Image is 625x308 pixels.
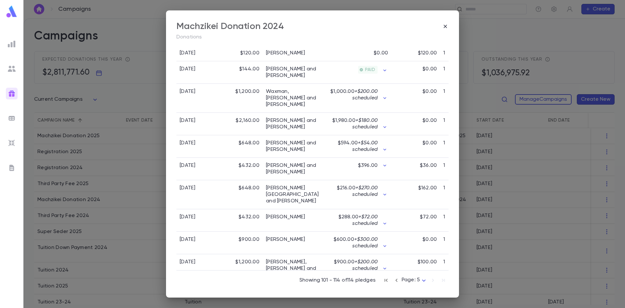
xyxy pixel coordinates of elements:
div: $1,200.00 [220,254,263,283]
img: imports_grey.530a8a0e642e233f2baf0ef88e8c9fcb.svg [8,139,16,147]
p: $36.00 [420,162,437,169]
a: Waxman, [PERSON_NAME] and [PERSON_NAME] [266,88,325,108]
div: $900.00 [220,232,263,254]
div: 1 [440,45,479,61]
div: 1 [440,232,479,254]
div: $432.00 [220,158,263,180]
div: Machzikei Donation 2024 [176,21,284,32]
img: letters_grey.7941b92b52307dd3b8a917253454ce1c.svg [8,164,16,172]
div: 1 [440,209,479,232]
a: [PERSON_NAME] and [PERSON_NAME] [266,140,325,153]
div: 1 [440,158,479,180]
p: $594.00 [331,140,378,153]
p: $216.00 [331,185,378,198]
img: reports_grey.c525e4749d1bce6a11f5fe2a8de1b229.svg [8,40,16,48]
a: [PERSON_NAME] and [PERSON_NAME] [266,117,325,130]
a: [PERSON_NAME] [266,50,305,56]
p: $900.00 [331,259,378,272]
div: $2,160.00 [220,113,263,135]
p: $162.00 [418,185,437,191]
div: [DATE] [180,117,196,124]
div: [DATE] [180,88,196,95]
div: 1 [440,180,479,209]
p: $0.00 [423,236,437,243]
div: $432.00 [220,209,263,232]
div: $1,200.00 [220,84,263,113]
span: + $300.00 scheduled [352,237,378,249]
div: [DATE] [180,236,196,243]
div: [DATE] [180,185,196,191]
p: $72.00 [420,214,437,220]
p: $288.00 [331,214,378,227]
a: [PERSON_NAME] [266,236,305,243]
img: campaigns_gradient.17ab1fa96dd0f67c2e976ce0b3818124.svg [8,90,16,97]
span: PAID [362,67,378,72]
span: + $72.00 scheduled [352,214,378,226]
a: [PERSON_NAME] and [PERSON_NAME] [266,162,325,175]
div: [DATE] [180,259,196,265]
div: 1 [440,61,479,84]
div: $648.00 [220,180,263,209]
p: Showing 101 - 114 of 114 pledges [299,277,376,284]
div: 1 [440,254,479,283]
a: [PERSON_NAME] [266,214,305,220]
img: logo [5,5,18,18]
div: $120.00 [220,45,263,61]
p: $120.00 [418,50,437,56]
span: Page: 5 [402,277,420,283]
div: [DATE] [180,66,196,72]
p: $1,000.00 [330,88,378,101]
p: $0.00 [423,88,437,95]
div: [DATE] [180,214,196,220]
a: [PERSON_NAME][GEOGRAPHIC_DATA] and [PERSON_NAME] [266,185,325,204]
span: + $270.00 scheduled [352,185,378,197]
p: $600.00 [331,236,378,249]
span: + $180.00 scheduled [352,118,378,130]
a: [PERSON_NAME] and [PERSON_NAME] [266,66,325,79]
a: [PERSON_NAME], [PERSON_NAME] and [PERSON_NAME] [266,259,325,278]
div: 1 [440,113,479,135]
p: $0.00 [374,50,388,56]
div: [DATE] [180,140,196,146]
span: + $200.00 scheduled [352,259,378,271]
div: Page: 5 [402,275,428,285]
p: $0.00 [423,117,437,124]
div: $648.00 [220,135,263,158]
p: $396.00 [358,162,378,169]
div: $144.00 [220,61,263,84]
p: $0.00 [423,140,437,146]
img: students_grey.60c7aba0da46da39d6d829b817ac14fc.svg [8,65,16,73]
div: [DATE] [180,50,196,56]
div: 1 [440,84,479,113]
p: Donations [176,34,449,40]
p: $100.00 [418,259,437,265]
div: [DATE] [180,162,196,169]
div: 1 [440,135,479,158]
p: $1,980.00 [331,117,378,130]
img: batches_grey.339ca447c9d9533ef1741baa751efc33.svg [8,114,16,122]
span: + $54.00 scheduled [352,140,378,152]
span: + $200.00 scheduled [352,89,378,101]
p: $0.00 [423,66,437,72]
